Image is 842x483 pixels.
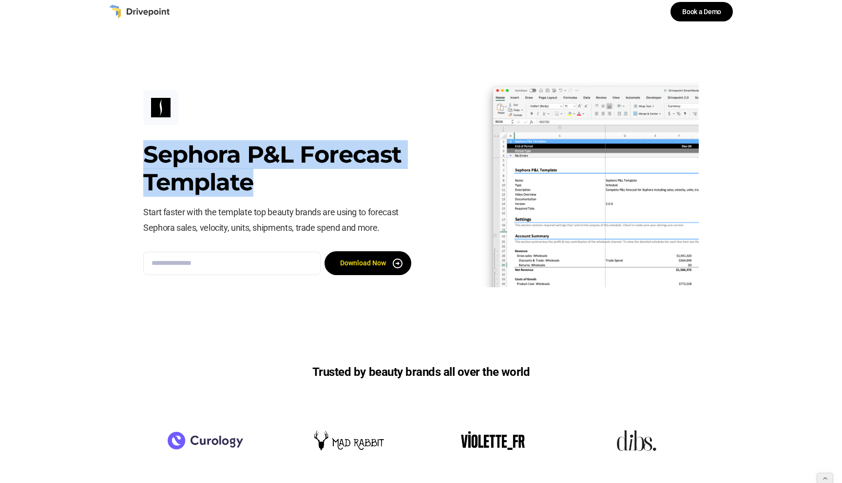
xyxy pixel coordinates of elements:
[143,141,411,197] h3: Sephora P&L Forecast Template
[312,363,530,381] h6: Trusted by beauty brands all over the world
[682,6,721,18] div: Book a Demo
[340,257,386,269] div: Download Now
[325,251,411,275] a: Download Now
[143,251,411,275] form: Email Form
[143,204,411,236] p: Start faster with the template top beauty brands are using to forecast Sephora sales, velocity, u...
[670,2,733,21] a: Book a Demo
